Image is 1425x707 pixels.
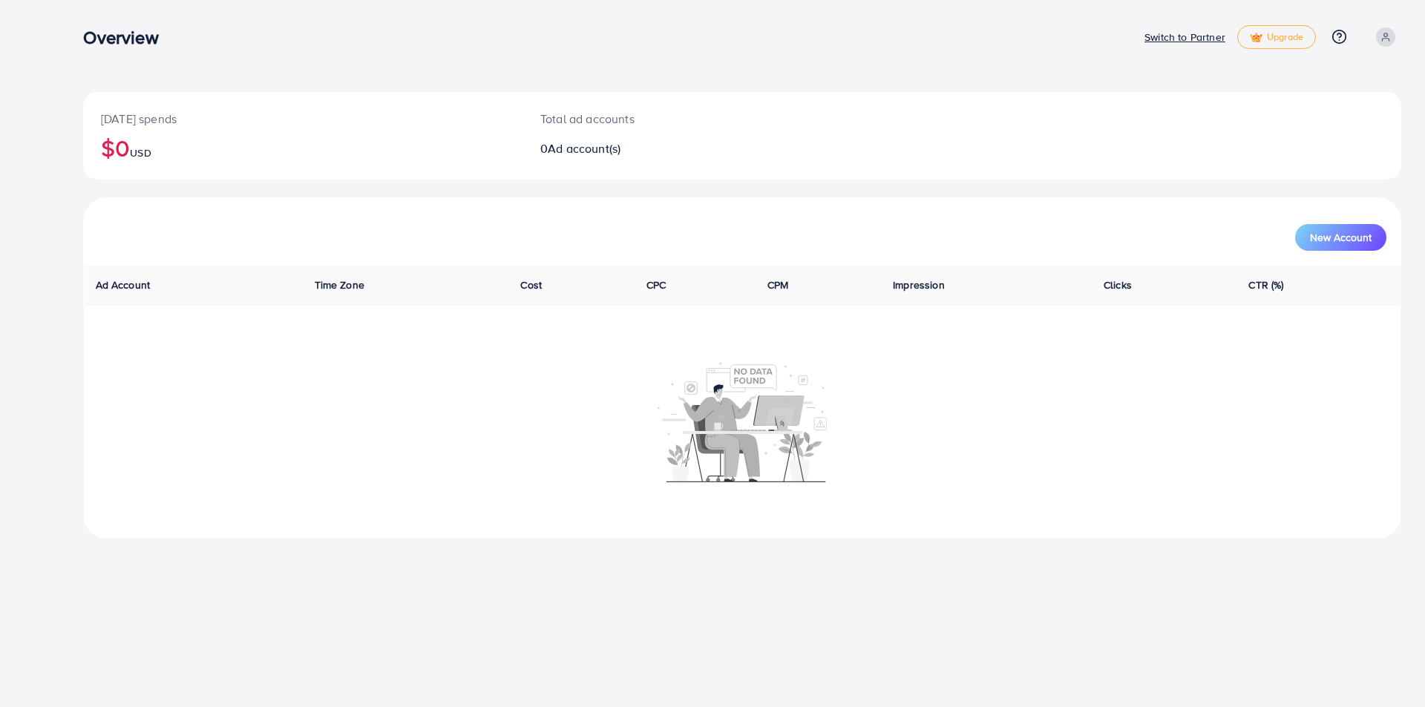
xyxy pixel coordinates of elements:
[1237,25,1316,49] a: tickUpgrade
[1248,277,1283,292] span: CTR (%)
[893,277,945,292] span: Impression
[1144,28,1225,46] p: Switch to Partner
[1250,32,1303,43] span: Upgrade
[646,277,666,292] span: CPC
[658,361,827,482] img: No account
[1310,232,1372,243] span: New Account
[101,110,505,128] p: [DATE] spends
[540,110,834,128] p: Total ad accounts
[83,27,170,48] h3: Overview
[767,277,788,292] span: CPM
[315,277,364,292] span: Time Zone
[1250,33,1262,43] img: tick
[520,277,542,292] span: Cost
[96,277,151,292] span: Ad Account
[540,142,834,156] h2: 0
[1104,277,1132,292] span: Clicks
[101,134,505,162] h2: $0
[1295,224,1386,251] button: New Account
[130,145,151,160] span: USD
[548,140,620,157] span: Ad account(s)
